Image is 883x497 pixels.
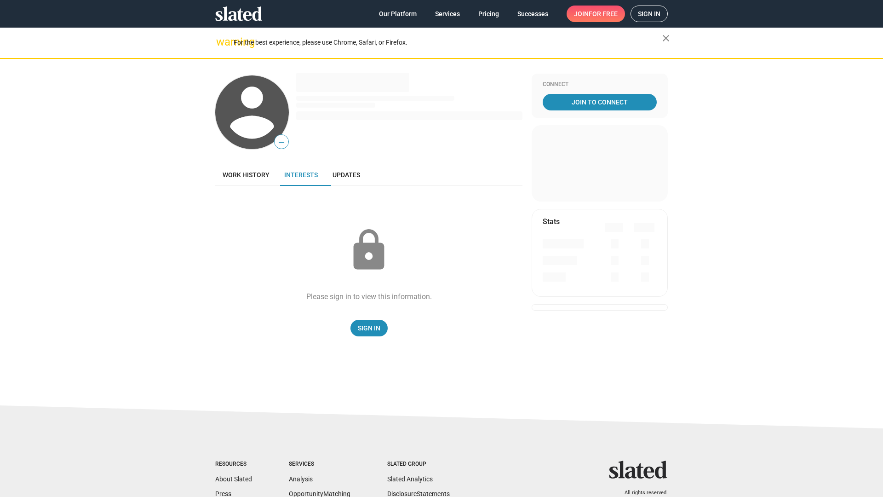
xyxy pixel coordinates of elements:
[234,36,662,49] div: For the best experience, please use Chrome, Safari, or Firefox.
[333,171,360,179] span: Updates
[638,6,660,22] span: Sign in
[567,6,625,22] a: Joinfor free
[216,36,227,47] mat-icon: warning
[478,6,499,22] span: Pricing
[387,461,450,468] div: Slated Group
[428,6,467,22] a: Services
[379,6,417,22] span: Our Platform
[574,6,618,22] span: Join
[223,171,269,179] span: Work history
[358,320,380,336] span: Sign In
[589,6,618,22] span: for free
[387,475,433,483] a: Slated Analytics
[543,81,657,88] div: Connect
[543,217,560,226] mat-card-title: Stats
[660,33,671,44] mat-icon: close
[471,6,506,22] a: Pricing
[372,6,424,22] a: Our Platform
[325,164,367,186] a: Updates
[215,475,252,483] a: About Slated
[215,461,252,468] div: Resources
[631,6,668,22] a: Sign in
[543,94,657,110] a: Join To Connect
[350,320,388,336] a: Sign In
[289,475,313,483] a: Analysis
[510,6,556,22] a: Successes
[346,227,392,273] mat-icon: lock
[275,136,288,148] span: —
[545,94,655,110] span: Join To Connect
[215,164,277,186] a: Work history
[306,292,432,301] div: Please sign in to view this information.
[289,461,350,468] div: Services
[435,6,460,22] span: Services
[517,6,548,22] span: Successes
[284,171,318,179] span: Interests
[277,164,325,186] a: Interests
